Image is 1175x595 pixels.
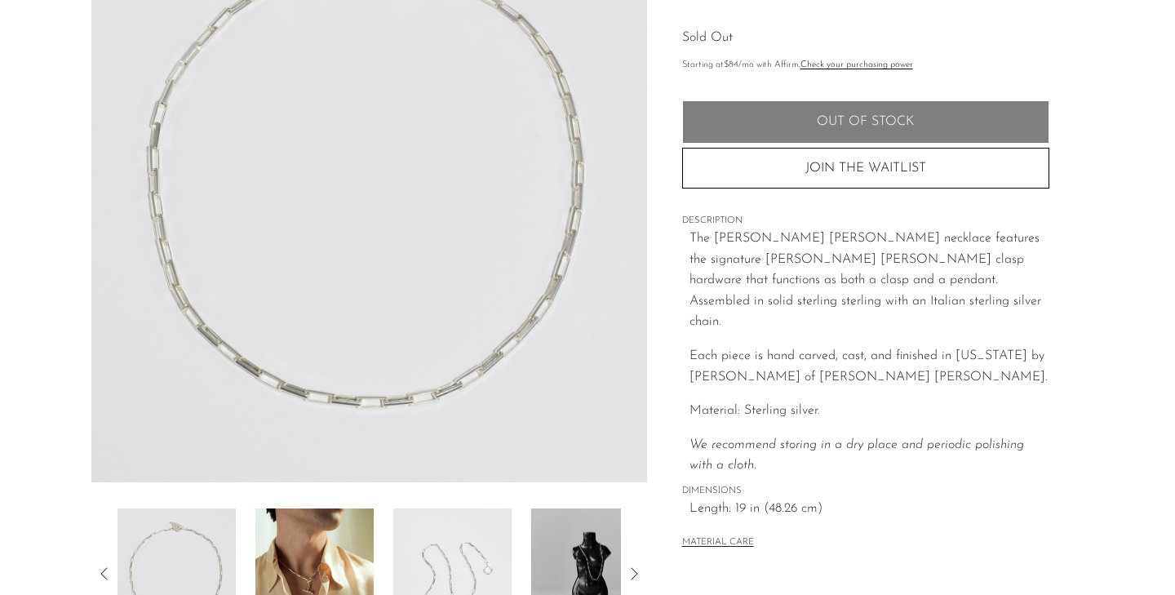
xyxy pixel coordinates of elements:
button: JOIN THE WAITLIST [682,148,1049,189]
span: DIMENSIONS [682,484,1049,499]
p: The [PERSON_NAME] [PERSON_NAME] necklace features the signature [PERSON_NAME] [PERSON_NAME] clasp... [689,229,1049,333]
span: Out of stock [817,114,914,130]
a: Check your purchasing power - Learn more about Affirm Financing (opens in modal) [800,60,913,69]
span: $84 [724,60,738,69]
button: MATERIAL CARE [682,537,754,549]
p: Each piece is hand carved, cast, and finished in [US_STATE] by [PERSON_NAME] of [PERSON_NAME] [PE... [689,346,1049,388]
p: Starting at /mo with Affirm. [682,58,1049,73]
span: DESCRIPTION [682,214,1049,229]
p: Material: Sterling silver. [689,401,1049,422]
span: Length: 19 in (48.26 cm) [689,499,1049,520]
span: Sold Out [682,31,733,44]
button: Add to cart [682,100,1049,143]
i: We recommend storing in a dry place and periodic polishing with a cloth. [689,438,1024,473]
